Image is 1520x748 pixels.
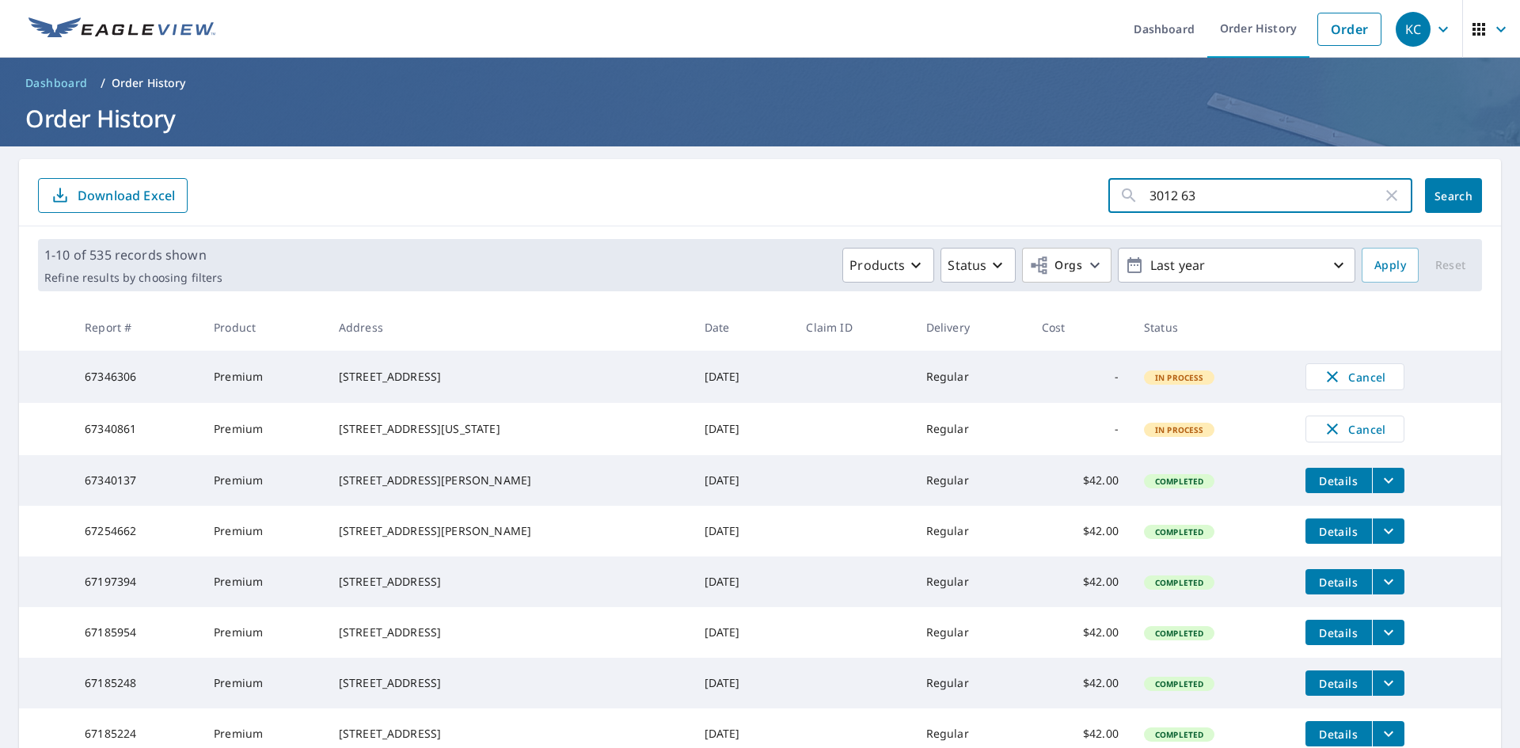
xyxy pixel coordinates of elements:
[692,351,794,403] td: [DATE]
[72,351,201,403] td: 67346306
[72,556,201,607] td: 67197394
[101,74,105,93] li: /
[1029,256,1082,275] span: Orgs
[1315,625,1362,640] span: Details
[914,455,1029,506] td: Regular
[1315,727,1362,742] span: Details
[849,256,905,275] p: Products
[1305,416,1404,442] button: Cancel
[692,658,794,708] td: [DATE]
[1362,248,1419,283] button: Apply
[1029,403,1131,455] td: -
[914,607,1029,658] td: Regular
[44,271,222,285] p: Refine results by choosing filters
[692,607,794,658] td: [DATE]
[201,607,326,658] td: Premium
[1372,518,1404,544] button: filesDropdownBtn-67254662
[1305,518,1372,544] button: detailsBtn-67254662
[1317,13,1381,46] a: Order
[1029,455,1131,506] td: $42.00
[72,607,201,658] td: 67185954
[201,556,326,607] td: Premium
[1022,248,1111,283] button: Orgs
[339,369,679,385] div: [STREET_ADDRESS]
[201,658,326,708] td: Premium
[914,556,1029,607] td: Regular
[1396,12,1431,47] div: KC
[28,17,215,41] img: EV Logo
[339,625,679,640] div: [STREET_ADDRESS]
[1372,569,1404,594] button: filesDropdownBtn-67197394
[1315,524,1362,539] span: Details
[793,304,913,351] th: Claim ID
[1374,256,1406,275] span: Apply
[914,351,1029,403] td: Regular
[692,506,794,556] td: [DATE]
[914,403,1029,455] td: Regular
[1118,248,1355,283] button: Last year
[72,403,201,455] td: 67340861
[339,726,679,742] div: [STREET_ADDRESS]
[339,574,679,590] div: [STREET_ADDRESS]
[692,455,794,506] td: [DATE]
[72,304,201,351] th: Report #
[1372,620,1404,645] button: filesDropdownBtn-67185954
[19,102,1501,135] h1: Order History
[1149,173,1382,218] input: Address, Report #, Claim ID, etc.
[19,70,1501,96] nav: breadcrumb
[112,75,186,91] p: Order History
[940,248,1016,283] button: Status
[692,403,794,455] td: [DATE]
[1146,476,1213,487] span: Completed
[1322,367,1388,386] span: Cancel
[1425,178,1482,213] button: Search
[1305,569,1372,594] button: detailsBtn-67197394
[1029,351,1131,403] td: -
[1315,575,1362,590] span: Details
[339,675,679,691] div: [STREET_ADDRESS]
[1146,729,1213,740] span: Completed
[1305,721,1372,746] button: detailsBtn-67185224
[842,248,934,283] button: Products
[1305,468,1372,493] button: detailsBtn-67340137
[1315,473,1362,488] span: Details
[1372,468,1404,493] button: filesDropdownBtn-67340137
[201,304,326,351] th: Product
[1146,526,1213,537] span: Completed
[914,658,1029,708] td: Regular
[1305,670,1372,696] button: detailsBtn-67185248
[78,187,175,204] p: Download Excel
[339,473,679,488] div: [STREET_ADDRESS][PERSON_NAME]
[1146,577,1213,588] span: Completed
[1372,721,1404,746] button: filesDropdownBtn-67185224
[1029,658,1131,708] td: $42.00
[339,523,679,539] div: [STREET_ADDRESS][PERSON_NAME]
[339,421,679,437] div: [STREET_ADDRESS][US_STATE]
[1322,420,1388,439] span: Cancel
[1305,363,1404,390] button: Cancel
[1146,424,1214,435] span: In Process
[692,304,794,351] th: Date
[201,455,326,506] td: Premium
[1146,678,1213,689] span: Completed
[1029,607,1131,658] td: $42.00
[1146,628,1213,639] span: Completed
[1305,620,1372,645] button: detailsBtn-67185954
[326,304,692,351] th: Address
[692,556,794,607] td: [DATE]
[1131,304,1293,351] th: Status
[201,351,326,403] td: Premium
[914,304,1029,351] th: Delivery
[1029,506,1131,556] td: $42.00
[1372,670,1404,696] button: filesDropdownBtn-67185248
[1029,556,1131,607] td: $42.00
[72,658,201,708] td: 67185248
[1029,304,1131,351] th: Cost
[72,455,201,506] td: 67340137
[914,506,1029,556] td: Regular
[72,506,201,556] td: 67254662
[1438,188,1469,203] span: Search
[19,70,94,96] a: Dashboard
[44,245,222,264] p: 1-10 of 535 records shown
[1144,252,1329,279] p: Last year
